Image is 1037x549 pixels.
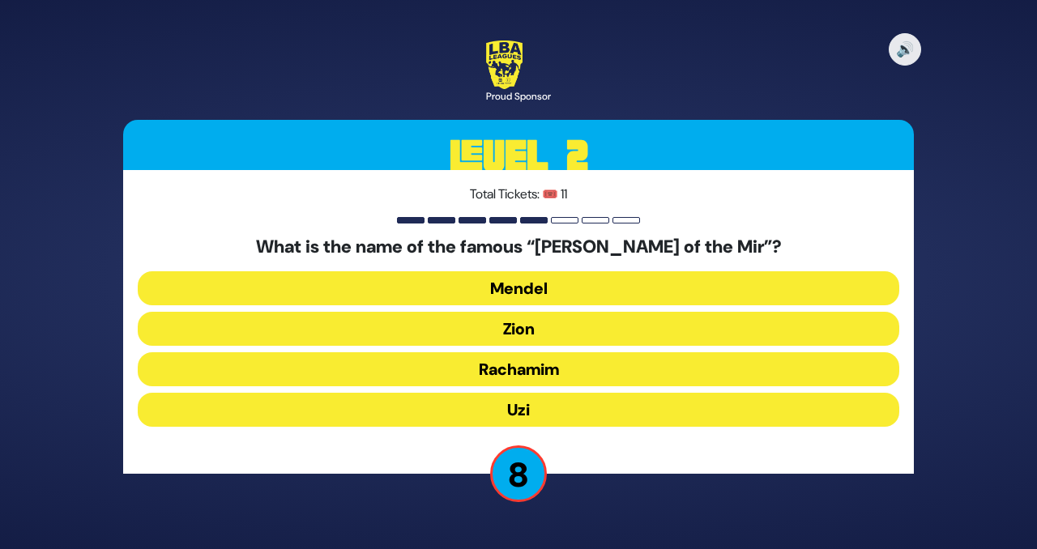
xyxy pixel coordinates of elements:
img: LBA [486,40,523,89]
button: Rachamim [138,352,899,386]
button: Uzi [138,393,899,427]
button: Mendel [138,271,899,305]
h3: Level 2 [123,120,914,193]
button: Zion [138,312,899,346]
p: Total Tickets: 🎟️ 11 [138,185,899,204]
h5: What is the name of the famous “[PERSON_NAME] of the Mir”? [138,236,899,257]
div: Proud Sponsor [486,89,551,104]
p: 8 [490,445,547,502]
button: 🔊 [889,33,921,66]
